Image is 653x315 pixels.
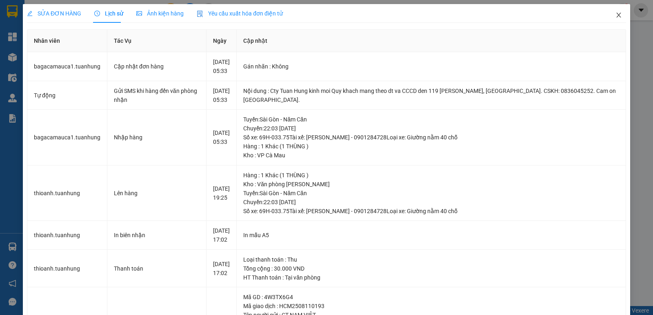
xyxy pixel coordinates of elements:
[136,10,184,17] span: Ảnh kiện hàng
[114,62,200,71] div: Cập nhật đơn hàng
[213,86,230,104] div: [DATE] 05:33
[243,115,619,142] div: Tuyến : Sài Gòn - Năm Căn Chuyến: 22:03 [DATE] Số xe: 69H-033.75 Tài xế: [PERSON_NAME] - 09012847...
[114,133,200,142] div: Nhập hàng
[27,221,107,250] td: thioanh.tuanhung
[27,52,107,81] td: bagacamauca1.tuanhung
[114,264,200,273] div: Thanh toán
[136,11,142,16] span: picture
[197,11,203,17] img: icon
[207,30,237,52] th: Ngày
[197,10,283,17] span: Yêu cầu xuất hóa đơn điện tử
[107,30,207,52] th: Tác Vụ
[615,12,622,18] span: close
[114,86,200,104] div: Gửi SMS khi hàng đến văn phòng nhận
[213,226,230,244] div: [DATE] 17:02
[243,151,619,160] div: Kho : VP Cà Mau
[243,142,619,151] div: Hàng : 1 Khác (1 THÙNG )
[114,189,200,198] div: Lên hàng
[27,250,107,288] td: thioanh.tuanhung
[94,10,123,17] span: Lịch sử
[213,128,230,146] div: [DATE] 05:33
[114,231,200,240] div: In biên nhận
[27,81,107,110] td: Tự động
[27,165,107,221] td: thioanh.tuanhung
[213,260,230,278] div: [DATE] 17:02
[27,11,33,16] span: edit
[243,171,619,180] div: Hàng : 1 Khác (1 THÙNG )
[243,255,619,264] div: Loại thanh toán : Thu
[27,110,107,165] td: bagacamauca1.tuanhung
[243,86,619,104] div: Nội dung : Cty Tuan Hung kinh moi Quy khach mang theo dt va CCCD den 119 [PERSON_NAME], [GEOGRAPH...
[243,62,619,71] div: Gán nhãn : Không
[94,11,100,16] span: clock-circle
[243,302,619,311] div: Mã giao dịch : HCM2508110193
[243,189,619,216] div: Tuyến : Sài Gòn - Năm Căn Chuyến: 22:03 [DATE] Số xe: 69H-033.75 Tài xế: [PERSON_NAME] - 09012847...
[237,30,626,52] th: Cập nhật
[213,57,230,75] div: [DATE] 05:33
[243,293,619,302] div: Mã GD : 4W3TX6G4
[27,30,107,52] th: Nhân viên
[607,4,630,27] button: Close
[243,264,619,273] div: Tổng cộng : 30.000 VND
[243,180,619,189] div: Kho : Văn phòng [PERSON_NAME]
[213,184,230,202] div: [DATE] 19:25
[243,273,619,282] div: HT Thanh toán : Tại văn phòng
[27,10,81,17] span: SỬA ĐƠN HÀNG
[243,231,619,240] div: In mẫu A5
